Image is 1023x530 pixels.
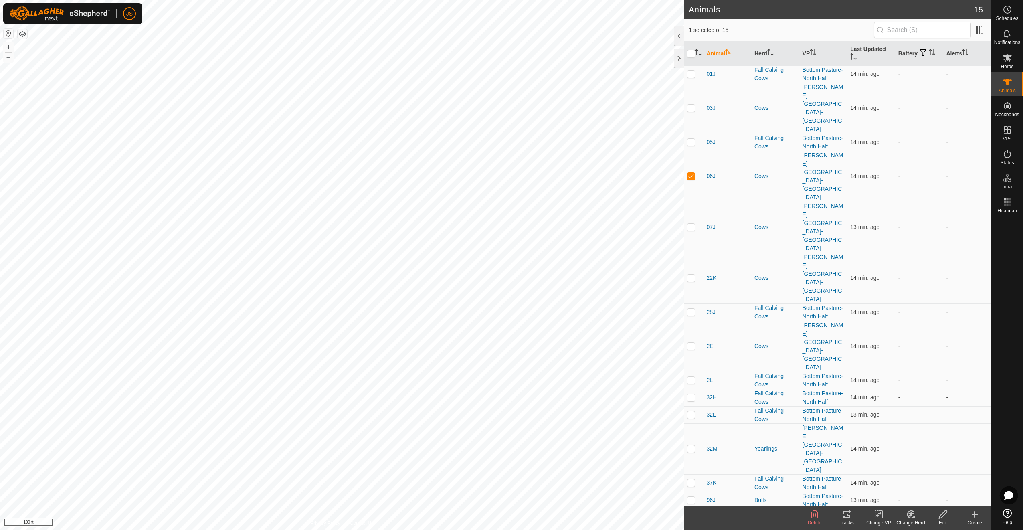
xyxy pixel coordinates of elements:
td: - [943,303,991,321]
td: - [943,389,991,406]
div: Edit [927,519,959,526]
a: Contact Us [350,520,374,527]
a: Bottom Pasture-North Half [803,390,843,405]
span: Infra [1002,184,1012,189]
span: Aug 28, 2025, 8:35 PM [850,309,879,315]
td: - [895,423,943,474]
div: Fall Calving Cows [754,407,796,423]
span: Herds [1001,64,1013,69]
td: - [943,202,991,253]
span: Notifications [994,40,1020,45]
div: Cows [754,172,796,180]
td: - [895,202,943,253]
span: Delete [808,520,822,526]
span: 15 [974,4,983,16]
td: - [943,83,991,134]
div: Yearlings [754,445,796,453]
span: Aug 28, 2025, 8:35 PM [850,497,879,503]
td: - [943,321,991,372]
a: [PERSON_NAME] [GEOGRAPHIC_DATA]-[GEOGRAPHIC_DATA] [803,425,843,473]
button: Map Layers [18,29,27,39]
span: Status [1000,160,1014,165]
span: 01J [706,70,716,78]
th: VP [799,42,847,66]
span: 32H [706,393,717,402]
p-sorticon: Activate to sort [929,50,935,57]
span: Aug 28, 2025, 8:35 PM [850,224,879,230]
span: Aug 28, 2025, 8:35 PM [850,105,879,111]
span: Aug 28, 2025, 8:35 PM [850,173,879,179]
span: Aug 28, 2025, 8:35 PM [850,394,879,401]
button: – [4,53,13,62]
span: 03J [706,104,716,112]
a: [PERSON_NAME] [GEOGRAPHIC_DATA]-[GEOGRAPHIC_DATA] [803,254,843,302]
div: Fall Calving Cows [754,389,796,406]
div: Create [959,519,991,526]
a: Bottom Pasture-North Half [803,475,843,490]
span: Aug 28, 2025, 8:35 PM [850,445,879,452]
td: - [895,372,943,389]
span: Heatmap [997,208,1017,213]
td: - [895,492,943,509]
a: Bottom Pasture-North Half [803,305,843,320]
td: - [943,423,991,474]
th: Battery [895,42,943,66]
a: Bottom Pasture-North Half [803,67,843,81]
td: - [895,474,943,492]
td: - [943,474,991,492]
div: Cows [754,274,796,282]
div: Fall Calving Cows [754,134,796,151]
div: Cows [754,342,796,350]
span: Aug 28, 2025, 8:35 PM [850,411,879,418]
a: [PERSON_NAME] [GEOGRAPHIC_DATA]-[GEOGRAPHIC_DATA] [803,322,843,370]
td: - [895,253,943,303]
span: 2L [706,376,713,384]
th: Last Updated [847,42,895,66]
div: Fall Calving Cows [754,66,796,83]
span: 1 selected of 15 [689,26,873,34]
span: 22K [706,274,716,282]
a: Bottom Pasture-North Half [803,407,843,422]
span: VPs [1003,136,1011,141]
th: Animal [703,42,751,66]
span: Neckbands [995,112,1019,117]
td: - [943,406,991,423]
td: - [895,321,943,372]
div: Bulls [754,496,796,504]
a: Bottom Pasture-North Half [803,135,843,150]
span: 05J [706,138,716,146]
th: Alerts [943,42,991,66]
td: - [943,253,991,303]
td: - [895,303,943,321]
span: 37K [706,479,716,487]
p-sorticon: Activate to sort [850,55,857,61]
a: Bottom Pasture-North Half [803,373,843,388]
span: Aug 28, 2025, 8:35 PM [850,71,879,77]
span: Aug 28, 2025, 8:35 PM [850,377,879,383]
th: Herd [751,42,799,66]
span: Aug 28, 2025, 8:35 PM [850,343,879,349]
span: Aug 28, 2025, 8:35 PM [850,479,879,486]
div: Cows [754,223,796,231]
input: Search (S) [874,22,971,38]
td: - [943,492,991,509]
button: Reset Map [4,29,13,38]
p-sorticon: Activate to sort [810,50,816,57]
td: - [943,65,991,83]
div: Fall Calving Cows [754,372,796,389]
a: [PERSON_NAME] [GEOGRAPHIC_DATA]-[GEOGRAPHIC_DATA] [803,203,843,251]
p-sorticon: Activate to sort [962,50,968,57]
div: Tracks [831,519,863,526]
span: 32M [706,445,717,453]
td: - [943,151,991,202]
a: Help [991,506,1023,528]
span: 07J [706,223,716,231]
td: - [895,134,943,151]
span: Aug 28, 2025, 8:35 PM [850,275,879,281]
span: 96J [706,496,716,504]
td: - [943,372,991,389]
span: Animals [999,88,1016,93]
p-sorticon: Activate to sort [767,50,774,57]
a: Privacy Policy [310,520,340,527]
td: - [895,151,943,202]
